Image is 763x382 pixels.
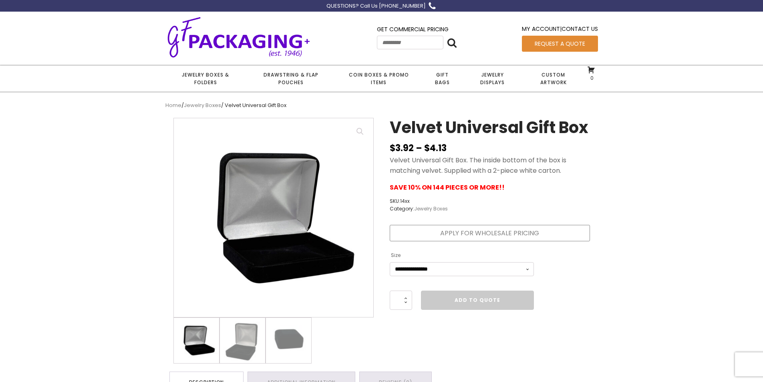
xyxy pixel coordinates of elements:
[522,24,598,35] div: |
[390,205,448,212] span: Category:
[522,25,560,33] a: My Account
[390,142,414,154] bdi: 3.92
[463,65,522,92] a: Jewelry Displays
[522,36,598,52] a: Request a Quote
[165,15,312,59] img: GF Packaging + - Established 1946
[165,101,598,110] nav: Breadcrumb
[165,65,246,92] a: Jewelry Boxes & Folders
[184,101,221,109] a: Jewelry Boxes
[587,66,595,81] a: 0
[326,2,426,10] div: QUESTIONS? Call Us [PHONE_NUMBER]
[416,142,422,154] span: –
[390,197,448,205] span: SKU:
[562,25,598,33] a: Contact Us
[422,65,463,92] a: Gift Bags
[336,65,421,92] a: Coin Boxes & Promo Items
[266,318,311,363] img: Medium size velvet Jewelry Presentation Box - closed.
[400,198,410,204] span: 14xx
[421,291,534,310] a: Add to Quote
[522,65,584,92] a: Custom Artwork
[353,124,367,139] a: View full-screen image gallery
[390,183,505,192] strong: SAVE 10% ON 144 PIECES OR MORE!!
[424,142,447,154] bdi: 4.13
[174,318,219,363] img: Medium sized black velvet covered Jewelry Presentation Box open showing universal bottom pad.
[588,75,594,81] span: 0
[165,101,181,109] a: Home
[390,155,590,176] p: Velvet Universal Gift Box. The inside bottom of the box is matching velvet. Supplied with a 2-pie...
[424,142,430,154] span: $
[174,118,373,318] img: Medium sized black velvet covered Jewelry Presentation Box open showing universal bottom pad.
[377,25,449,33] a: Get Commercial Pricing
[414,205,448,212] a: Jewelry Boxes
[246,65,336,92] a: Drawstring & Flap Pouches
[391,249,401,262] label: Size
[390,118,588,141] h1: Velvet Universal Gift Box
[220,318,265,363] img: Medium sized black velvet covered Jewelry Presentation Box open showing color matching universal ...
[390,225,590,242] a: Apply for Wholesale Pricing
[390,291,412,310] input: Product quantity
[390,142,395,154] span: $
